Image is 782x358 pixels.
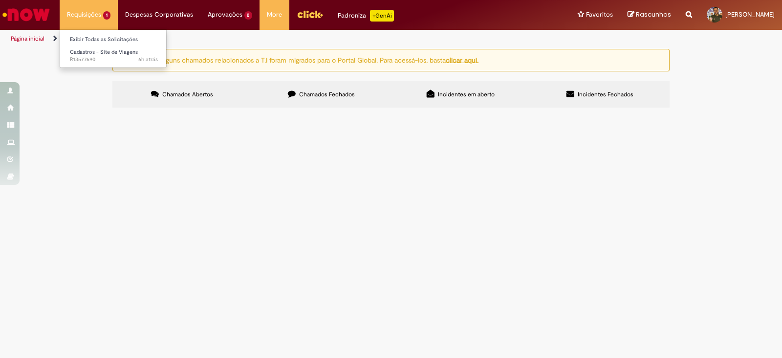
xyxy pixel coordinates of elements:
span: Rascunhos [636,10,671,19]
ul: Requisições [60,29,167,68]
span: 6h atrás [138,56,158,63]
ul: Trilhas de página [7,30,514,48]
a: Página inicial [11,35,44,43]
time: 29/09/2025 15:23:12 [138,56,158,63]
span: R13577690 [70,56,158,64]
span: Incidentes Fechados [578,90,633,98]
span: More [267,10,282,20]
ng-bind-html: Atenção: alguns chamados relacionados a T.I foram migrados para o Portal Global. Para acessá-los,... [131,55,478,64]
img: click_logo_yellow_360x200.png [297,7,323,22]
a: Rascunhos [628,10,671,20]
span: 2 [244,11,253,20]
div: Padroniza [338,10,394,22]
span: Aprovações [208,10,242,20]
img: ServiceNow [1,5,51,24]
a: Aberto R13577690 : Cadastros - Site de Viagens [60,47,168,65]
span: Chamados Abertos [162,90,213,98]
a: Exibir Todas as Solicitações [60,34,168,45]
span: Chamados Fechados [299,90,355,98]
span: Requisições [67,10,101,20]
span: Despesas Corporativas [125,10,193,20]
span: [PERSON_NAME] [725,10,775,19]
span: Incidentes em aberto [438,90,495,98]
a: clicar aqui. [446,55,478,64]
span: Favoritos [586,10,613,20]
p: +GenAi [370,10,394,22]
span: 1 [103,11,110,20]
span: Cadastros - Site de Viagens [70,48,138,56]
